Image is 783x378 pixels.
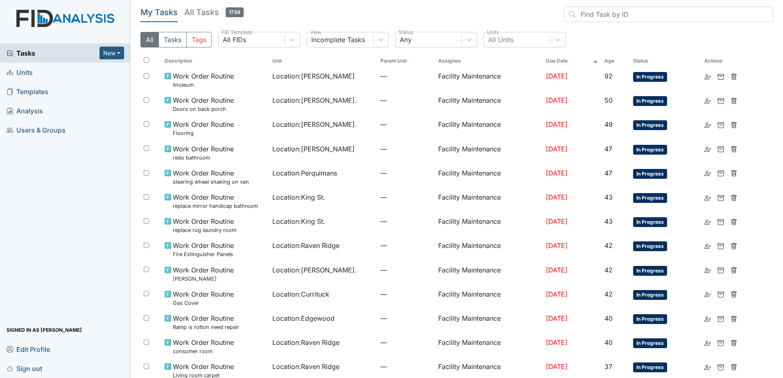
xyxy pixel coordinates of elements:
span: [DATE] [546,290,568,298]
span: In Progress [633,169,667,179]
span: In Progress [633,241,667,251]
td: Facility Maintenance [435,165,543,189]
span: Location : Raven Ridge [272,337,339,347]
a: Archive [717,313,724,323]
small: Flooring [173,129,234,137]
th: Toggle SortBy [161,54,269,68]
span: Templates [7,85,48,98]
button: New [100,47,124,59]
a: Tasks [7,48,100,58]
small: steering wheel shaking on van [173,178,249,186]
span: — [380,241,432,250]
th: Actions [701,54,742,68]
h5: All Tasks [184,7,244,18]
input: Toggle All Rows Selected [144,57,149,63]
small: Ramp is rotton need repair [173,323,239,331]
td: Facility Maintenance [435,286,543,310]
span: In Progress [633,314,667,324]
span: Work Order Routine redo bathroom [173,144,234,162]
a: Archive [717,144,724,154]
span: Work Order Routine replace mirror handicap bathroom [173,192,258,210]
th: Toggle SortBy [269,54,377,68]
span: — [380,144,432,154]
a: Archive [717,265,724,275]
th: Assignee [435,54,543,68]
a: Archive [717,289,724,299]
span: In Progress [633,266,667,276]
span: Work Order Routine Flooring [173,119,234,137]
td: Facility Maintenance [435,189,543,213]
a: Delete [731,289,737,299]
span: Location : [PERSON_NAME] [272,71,355,81]
th: Toggle SortBy [543,54,601,68]
span: — [380,289,432,299]
span: Users & Groups [7,124,66,136]
span: 40 [604,338,613,346]
td: Facility Maintenance [435,141,543,165]
span: Location : [PERSON_NAME]. [272,119,357,129]
h5: My Tasks [140,7,178,18]
span: [DATE] [546,96,568,104]
span: Work Order Routine replace rug laundry room [173,216,236,234]
span: 92 [604,72,613,80]
button: All [140,32,159,47]
a: Delete [731,71,737,81]
small: Fire Extinguisher Panels [173,250,234,258]
span: Units [7,66,33,79]
span: In Progress [633,72,667,82]
span: Location : Perquimans [272,168,337,178]
span: 47 [604,145,612,153]
span: Location : [PERSON_NAME]. [272,265,357,275]
td: Facility Maintenance [435,116,543,140]
span: [DATE] [546,145,568,153]
span: Work Order Routine steering wheel shaking on van [173,168,249,186]
span: In Progress [633,290,667,300]
span: [DATE] [546,120,568,128]
span: [DATE] [546,72,568,80]
span: 42 [604,290,613,298]
div: All FIDs [223,35,246,45]
button: Tasks [158,32,187,47]
span: 43 [604,193,613,201]
span: Location : Currituck [272,289,329,299]
span: In Progress [633,338,667,348]
span: [DATE] [546,193,568,201]
small: linoleum [173,81,234,89]
span: — [380,192,432,202]
small: Gas Cover [173,299,234,307]
a: Archive [717,119,724,129]
span: Work Order Routine Fire Extinguisher Panels [173,241,234,258]
span: [DATE] [546,217,568,225]
td: Facility Maintenance [435,262,543,286]
span: In Progress [633,217,667,227]
small: replace rug laundry room [173,226,236,234]
a: Delete [731,144,737,154]
span: 42 [604,241,613,250]
small: redo bathroom [173,154,234,162]
a: Delete [731,119,737,129]
span: Location : King St. [272,192,325,202]
span: Signed in as [PERSON_NAME] [7,324,82,336]
span: — [380,119,432,129]
a: Delete [731,192,737,202]
span: Sign out [7,362,42,375]
a: Delete [731,216,737,226]
span: [DATE] [546,169,568,177]
a: Delete [731,265,737,275]
span: [DATE] [546,241,568,250]
a: Archive [717,216,724,226]
div: All Units [488,35,514,45]
span: In Progress [633,193,667,203]
span: Location : Raven Ridge [272,362,339,371]
td: Facility Maintenance [435,310,543,334]
td: Facility Maintenance [435,213,543,237]
span: [DATE] [546,362,568,371]
span: In Progress [633,96,667,106]
a: Archive [717,71,724,81]
span: — [380,95,432,105]
a: Archive [717,362,724,371]
td: Facility Maintenance [435,68,543,92]
span: 37 [604,362,612,371]
span: Work Order Routine consumer room [173,337,234,355]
